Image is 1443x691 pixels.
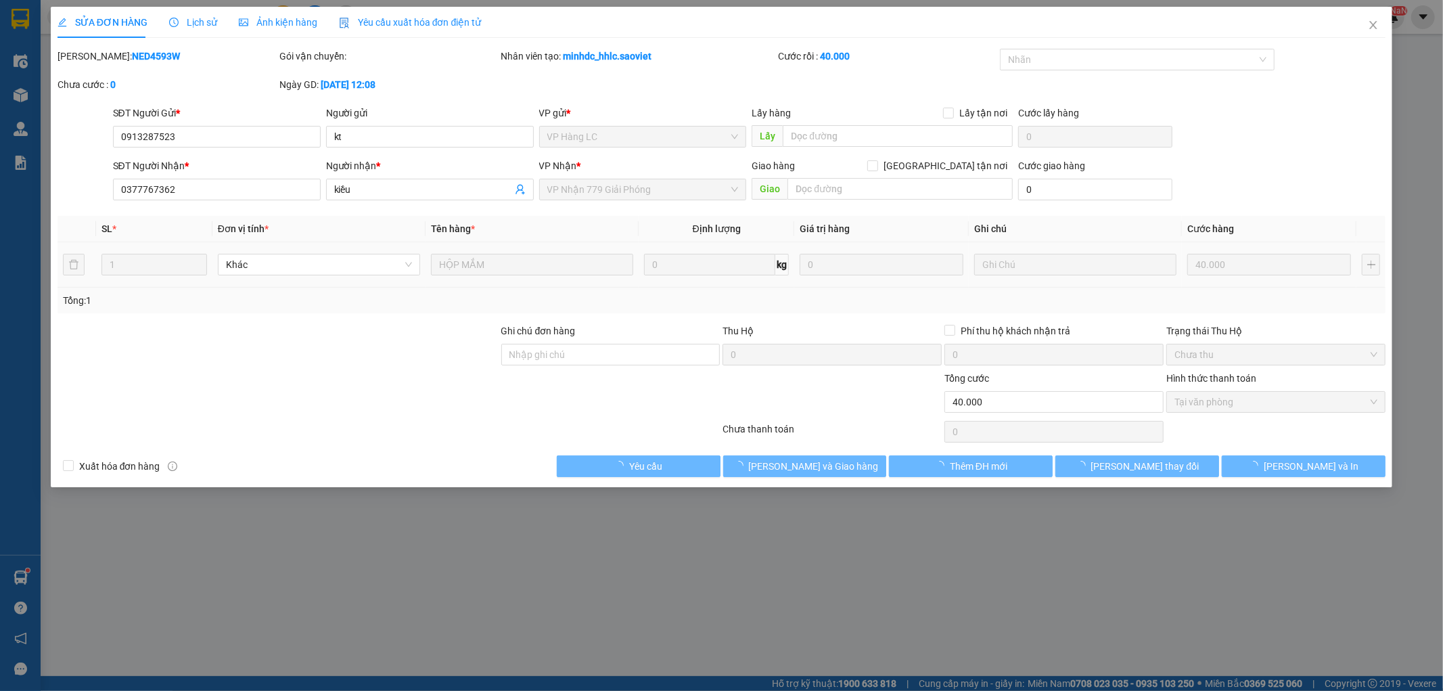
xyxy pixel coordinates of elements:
input: 0 [800,254,963,275]
span: Yêu cầu [629,459,662,474]
input: VD: Bàn, Ghế [431,254,633,275]
input: Ghi chú đơn hàng [501,344,720,365]
span: clock-circle [169,18,179,27]
span: [PERSON_NAME] và In [1264,459,1358,474]
b: minhdc_hhlc.saoviet [564,51,652,62]
span: info-circle [168,462,177,471]
div: Cước rồi : [778,49,997,64]
label: Ghi chú đơn hàng [501,326,576,336]
div: VP gửi [539,106,747,120]
span: loading [614,461,629,470]
button: plus [1362,254,1380,275]
label: Hình thức thanh toán [1166,373,1256,384]
span: Tên hàng [431,223,475,234]
button: Close [1354,7,1392,45]
button: Yêu cầu [557,455,720,477]
span: [PERSON_NAME] và Giao hàng [749,459,879,474]
span: SỬA ĐƠN HÀNG [58,17,147,28]
input: Dọc đường [783,125,1013,147]
span: edit [58,18,67,27]
div: [PERSON_NAME]: [58,49,277,64]
input: Dọc đường [787,178,1013,200]
span: VP Nhận 779 Giải Phóng [547,179,739,200]
span: kg [775,254,789,275]
div: Chưa cước : [58,77,277,92]
span: Giao [752,178,787,200]
label: Cước giao hàng [1018,160,1085,171]
input: Ghi Chú [974,254,1176,275]
span: Đơn vị tính [218,223,269,234]
label: Cước lấy hàng [1018,108,1079,118]
span: Lấy hàng [752,108,791,118]
span: loading [734,461,749,470]
span: Cước hàng [1187,223,1234,234]
input: Cước lấy hàng [1018,126,1172,148]
span: Ảnh kiện hàng [239,17,317,28]
div: Chưa thanh toán [722,422,944,445]
button: delete [63,254,85,275]
button: Thêm ĐH mới [889,455,1053,477]
span: Yêu cầu xuất hóa đơn điện tử [339,17,482,28]
img: icon [339,18,350,28]
span: Xuất hóa đơn hàng [74,459,166,474]
span: Thu Hộ [723,326,754,336]
input: 0 [1187,254,1351,275]
span: [PERSON_NAME] thay đổi [1091,459,1199,474]
div: Người nhận [326,158,534,173]
div: Trạng thái Thu Hộ [1166,324,1385,338]
div: SĐT Người Gửi [113,106,321,120]
b: 0 [110,79,116,90]
b: [DATE] 12:08 [321,79,375,90]
span: Tại văn phòng [1174,392,1377,412]
span: loading [1249,461,1264,470]
div: Tổng: 1 [63,293,557,308]
span: Phí thu hộ khách nhận trả [955,324,1076,338]
div: Nhân viên tạo: [501,49,776,64]
span: picture [239,18,248,27]
div: Gói vận chuyển: [279,49,499,64]
span: Thêm ĐH mới [950,459,1007,474]
b: NED4593W [132,51,180,62]
span: Lấy [752,125,783,147]
button: [PERSON_NAME] thay đổi [1055,455,1219,477]
div: Ngày GD: [279,77,499,92]
span: Chưa thu [1174,344,1377,365]
span: Định lượng [693,223,741,234]
span: Lịch sử [169,17,217,28]
th: Ghi chú [969,216,1182,242]
button: [PERSON_NAME] và Giao hàng [723,455,887,477]
span: user-add [515,184,526,195]
span: [GEOGRAPHIC_DATA] tận nơi [878,158,1013,173]
span: Khác [226,254,412,275]
span: Giao hàng [752,160,795,171]
b: 40.000 [820,51,850,62]
span: close [1368,20,1379,30]
span: VP Nhận [539,160,577,171]
span: loading [935,461,950,470]
div: Người gửi [326,106,534,120]
button: [PERSON_NAME] và In [1222,455,1385,477]
span: Tổng cước [944,373,989,384]
span: Lấy tận nơi [954,106,1013,120]
div: SĐT Người Nhận [113,158,321,173]
span: VP Hàng LC [547,127,739,147]
span: SL [101,223,112,234]
input: Cước giao hàng [1018,179,1172,200]
span: Giá trị hàng [800,223,850,234]
span: loading [1076,461,1091,470]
